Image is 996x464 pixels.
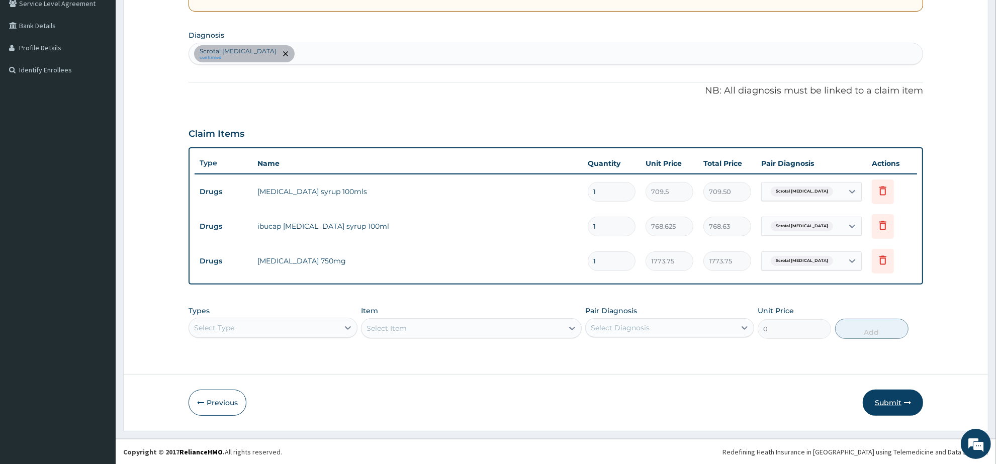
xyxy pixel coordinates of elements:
[867,153,917,173] th: Actions
[179,447,223,456] a: RelianceHMO
[835,319,909,339] button: Add
[722,447,988,457] div: Redefining Heath Insurance in [GEOGRAPHIC_DATA] using Telemedicine and Data Science!
[252,216,583,236] td: ibucap [MEDICAL_DATA] syrup 100ml
[863,390,923,416] button: Submit
[195,182,252,201] td: Drugs
[361,306,378,316] label: Item
[58,127,139,228] span: We're online!
[5,274,192,310] textarea: Type your message and hit 'Enter'
[758,306,794,316] label: Unit Price
[195,154,252,172] th: Type
[281,49,290,58] span: remove selection option
[756,153,867,173] th: Pair Diagnosis
[771,187,833,197] span: Scrotal [MEDICAL_DATA]
[189,307,210,315] label: Types
[771,221,833,231] span: Scrotal [MEDICAL_DATA]
[698,153,756,173] th: Total Price
[123,447,225,456] strong: Copyright © 2017 .
[19,50,41,75] img: d_794563401_company_1708531726252_794563401
[583,153,641,173] th: Quantity
[165,5,189,29] div: Minimize live chat window
[189,129,244,140] h3: Claim Items
[585,306,637,316] label: Pair Diagnosis
[189,30,224,40] label: Diagnosis
[189,84,923,98] p: NB: All diagnosis must be linked to a claim item
[195,252,252,270] td: Drugs
[252,153,583,173] th: Name
[252,181,583,202] td: [MEDICAL_DATA] syrup 100mls
[195,217,252,236] td: Drugs
[200,47,277,55] p: Scrotal [MEDICAL_DATA]
[771,256,833,266] span: Scrotal [MEDICAL_DATA]
[200,55,277,60] small: confirmed
[194,323,234,333] div: Select Type
[252,251,583,271] td: [MEDICAL_DATA] 750mg
[52,56,169,69] div: Chat with us now
[591,323,650,333] div: Select Diagnosis
[189,390,246,416] button: Previous
[641,153,698,173] th: Unit Price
